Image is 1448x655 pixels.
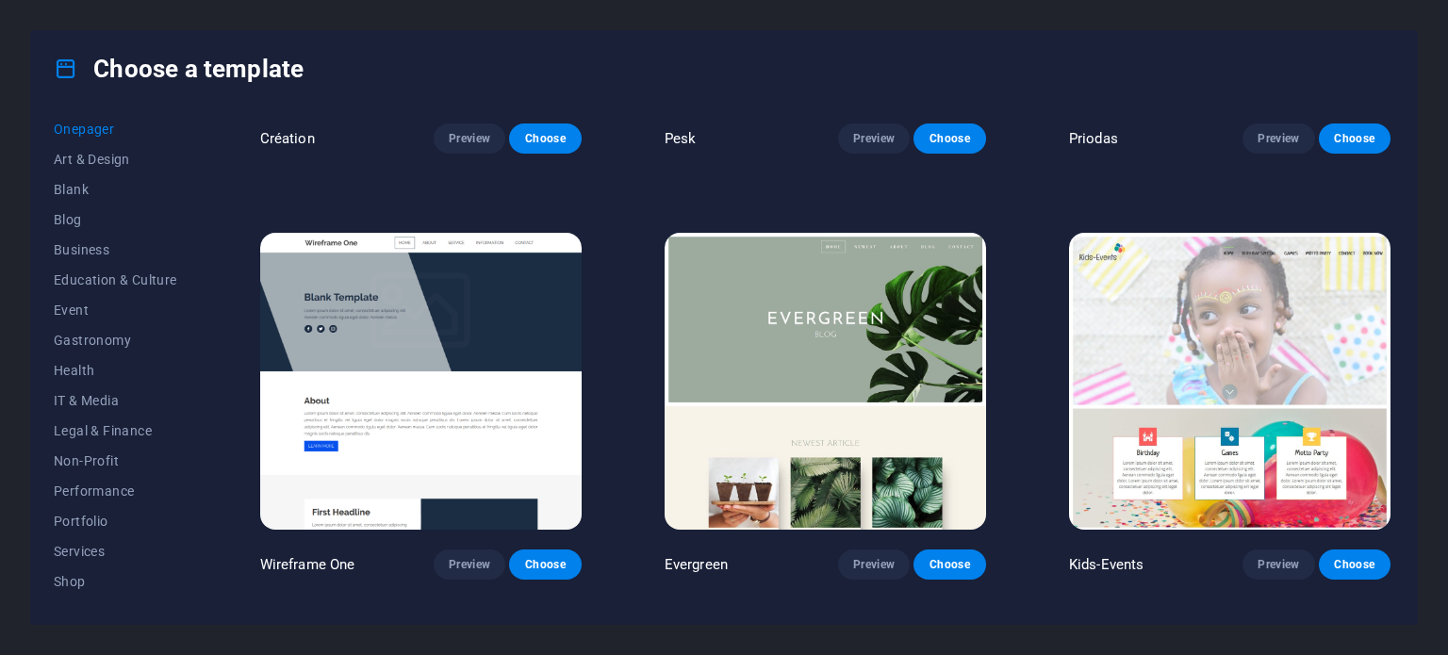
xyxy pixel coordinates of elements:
button: Blank [54,174,177,205]
button: Education & Culture [54,265,177,295]
button: Non-Profit [54,446,177,476]
img: Evergreen [665,233,986,529]
p: Création [260,129,315,148]
span: Choose [524,557,566,572]
button: Preview [1242,549,1314,580]
button: Choose [1319,123,1390,154]
span: Blog [54,212,177,227]
button: Performance [54,476,177,506]
button: Onepager [54,114,177,144]
button: IT & Media [54,385,177,416]
button: Blog [54,205,177,235]
span: Education & Culture [54,272,177,287]
p: Evergreen [665,555,728,574]
span: Portfolio [54,514,177,529]
button: Preview [838,123,910,154]
span: Performance [54,483,177,499]
span: Choose [1334,557,1375,572]
button: Choose [913,123,985,154]
button: Choose [913,549,985,580]
button: Preview [1242,123,1314,154]
button: Preview [838,549,910,580]
h4: Choose a template [54,54,304,84]
span: Preview [853,131,895,146]
img: Kids-Events [1069,233,1390,529]
span: Preview [449,557,490,572]
span: Choose [929,131,970,146]
span: Event [54,303,177,318]
button: Shop [54,566,177,597]
span: Choose [929,557,970,572]
span: Shop [54,574,177,589]
button: Event [54,295,177,325]
span: Preview [1258,131,1299,146]
span: Choose [524,131,566,146]
span: Legal & Finance [54,423,177,438]
span: Business [54,242,177,257]
p: Pesk [665,129,697,148]
button: Art & Design [54,144,177,174]
button: Legal & Finance [54,416,177,446]
button: Choose [509,549,581,580]
span: Services [54,544,177,559]
span: Blank [54,182,177,197]
button: Preview [434,549,505,580]
button: Gastronomy [54,325,177,355]
span: Art & Design [54,152,177,167]
button: Preview [434,123,505,154]
button: Health [54,355,177,385]
button: Sports & Beauty [54,597,177,627]
img: Wireframe One [260,233,582,529]
span: Preview [1258,557,1299,572]
span: Onepager [54,122,177,137]
button: Choose [509,123,581,154]
span: Preview [853,557,895,572]
button: Business [54,235,177,265]
button: Portfolio [54,506,177,536]
span: Gastronomy [54,333,177,348]
button: Services [54,536,177,566]
span: Preview [449,131,490,146]
p: Kids-Events [1069,555,1144,574]
p: Wireframe One [260,555,355,574]
span: Health [54,363,177,378]
span: Choose [1334,131,1375,146]
span: IT & Media [54,393,177,408]
span: Non-Profit [54,453,177,468]
button: Choose [1319,549,1390,580]
p: Priodas [1069,129,1118,148]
